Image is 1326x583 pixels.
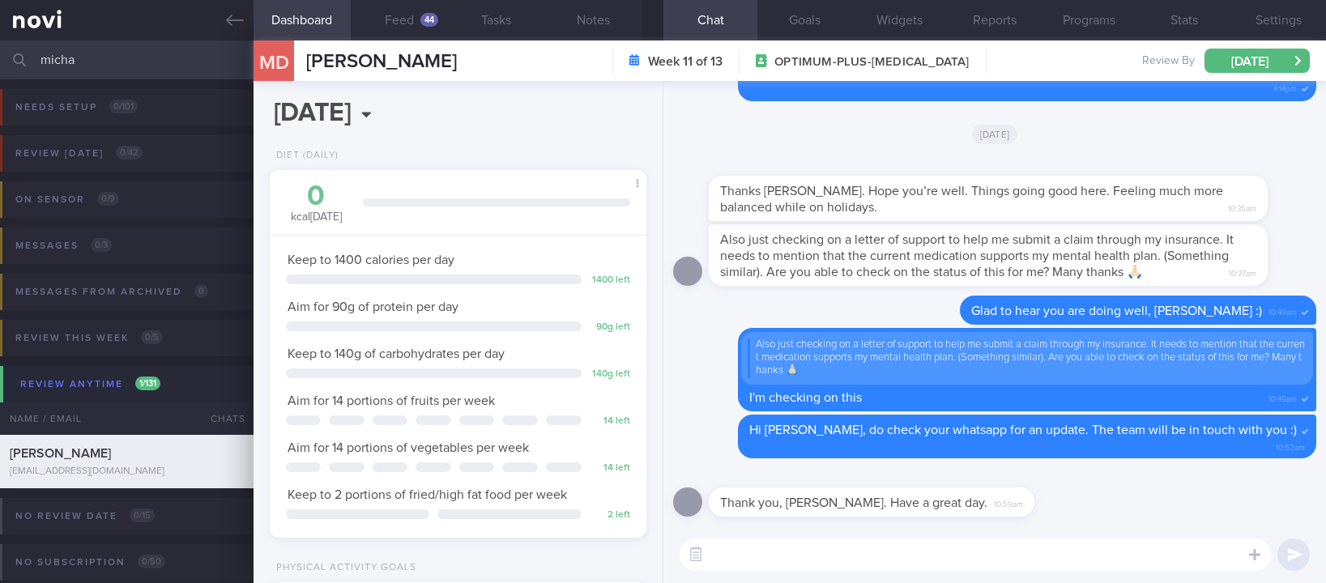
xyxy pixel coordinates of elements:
[10,466,244,478] div: [EMAIL_ADDRESS][DOMAIN_NAME]
[1142,54,1195,69] span: Review By
[288,253,454,266] span: Keep to 1400 calories per day
[972,125,1018,144] span: [DATE]
[130,509,155,522] span: 0 / 15
[138,555,165,568] span: 0 / 50
[749,391,862,404] span: I'm checking on this
[116,146,143,160] span: 0 / 42
[306,52,457,71] span: [PERSON_NAME]
[720,233,1234,279] span: Also just checking on a letter of support to help me submit a claim through my insurance. It need...
[288,441,529,454] span: Aim for 14 portions of vegetables per week
[194,284,208,298] span: 0
[11,143,147,164] div: Review [DATE]
[590,462,630,474] div: 14 left
[288,394,495,407] span: Aim for 14 portions of fruits per week
[288,300,458,313] span: Aim for 90g of protein per day
[1229,264,1256,279] span: 10:37am
[648,53,723,70] strong: Week 11 of 13
[1228,199,1256,215] span: 10:35am
[1204,49,1310,73] button: [DATE]
[590,368,630,381] div: 140 g left
[243,31,304,93] div: MD
[286,182,347,211] div: 0
[141,330,163,344] span: 0 / 5
[288,488,567,501] span: Keep to 2 portions of fried/high fat food per week
[11,189,123,211] div: On sensor
[749,423,1297,436] span: Hi [PERSON_NAME], do check your whatsapp for an update. The team will be in touch with you :)
[590,321,630,334] div: 90 g left
[1268,389,1297,405] span: 10:49am
[1276,438,1305,453] span: 10:52am
[11,551,169,573] div: No subscription
[288,347,505,360] span: Keep to 140g of carbohydrates per day
[16,373,164,395] div: Review anytime
[971,304,1262,317] span: Glad to hear you are doing well, [PERSON_NAME] :)
[590,274,630,287] div: 1400 left
[91,238,112,252] span: 0 / 3
[994,495,1023,510] span: 10:59am
[286,182,347,225] div: kcal [DATE]
[97,192,119,206] span: 0 / 9
[590,415,630,428] div: 14 left
[270,562,416,574] div: Physical Activity Goals
[1273,79,1297,95] span: 4:14pm
[1268,303,1297,318] span: 10:49am
[590,509,630,521] div: 2 left
[720,185,1223,214] span: Thanks [PERSON_NAME]. Hope you’re well. Things going good here. Feeling much more balanced while ...
[720,496,987,509] span: Thank you, [PERSON_NAME]. Have a great day.
[420,13,438,27] div: 44
[11,235,116,257] div: Messages
[11,505,159,527] div: No review date
[11,281,212,303] div: Messages from Archived
[11,327,167,349] div: Review this week
[11,96,142,118] div: Needs setup
[189,402,254,435] div: Chats
[109,100,138,113] span: 0 / 101
[135,377,160,390] span: 1 / 131
[10,447,111,460] span: [PERSON_NAME]
[774,54,969,70] span: OPTIMUM-PLUS-[MEDICAL_DATA]
[748,338,1307,378] div: Also just checking on a letter of support to help me submit a claim through my insurance. It need...
[270,150,339,162] div: Diet (Daily)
